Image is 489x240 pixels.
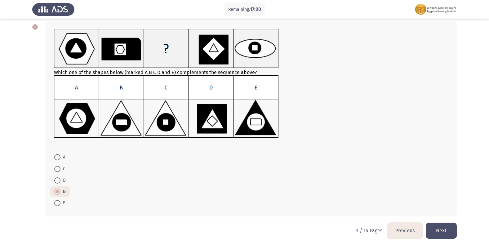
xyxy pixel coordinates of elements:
span: D [60,177,66,184]
span: 17:00 [250,6,261,12]
span: A [60,153,65,161]
span: C [60,165,65,173]
p: 3 / 14 Pages [356,228,382,233]
span: E [60,199,65,207]
p: Remaining: [228,6,261,13]
div: Which one of the shapes below (marked A B C D and E) complements the sequence above? [54,29,447,145]
img: UkFYMDA5MUIucG5nMTYyMjAzMzI0NzA2Ng==.png [54,75,279,138]
img: UkFYMDA5MUEucG5nMTYyMjAzMzE3MTk3Nw==.png [54,29,279,68]
span: B [60,188,66,195]
button: load previous page [387,223,423,238]
img: Assess Talent Management logo [32,1,74,18]
button: load next page [426,223,457,238]
img: Assessment logo of FOCUS Assessment 3 Modules EN [415,1,457,18]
